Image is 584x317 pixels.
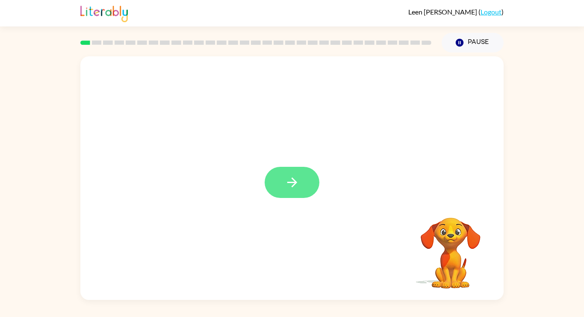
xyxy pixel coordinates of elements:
[408,8,504,16] div: ( )
[481,8,501,16] a: Logout
[442,33,504,52] button: Pause
[408,8,478,16] span: Leen [PERSON_NAME]
[80,3,128,22] img: Literably
[408,204,493,290] video: Your browser must support playing .mp4 files to use Literably. Please try using another browser.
